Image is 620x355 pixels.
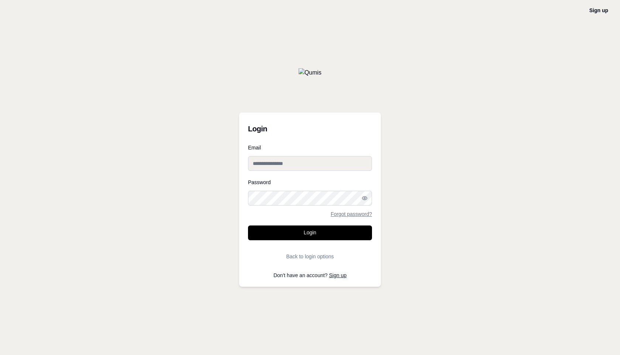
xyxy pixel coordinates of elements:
[299,68,321,77] img: Qumis
[248,180,372,185] label: Password
[248,273,372,278] p: Don't have an account?
[589,7,608,13] a: Sign up
[329,272,347,278] a: Sign up
[248,145,372,150] label: Email
[331,211,372,217] a: Forgot password?
[248,121,372,136] h3: Login
[248,225,372,240] button: Login
[248,249,372,264] button: Back to login options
